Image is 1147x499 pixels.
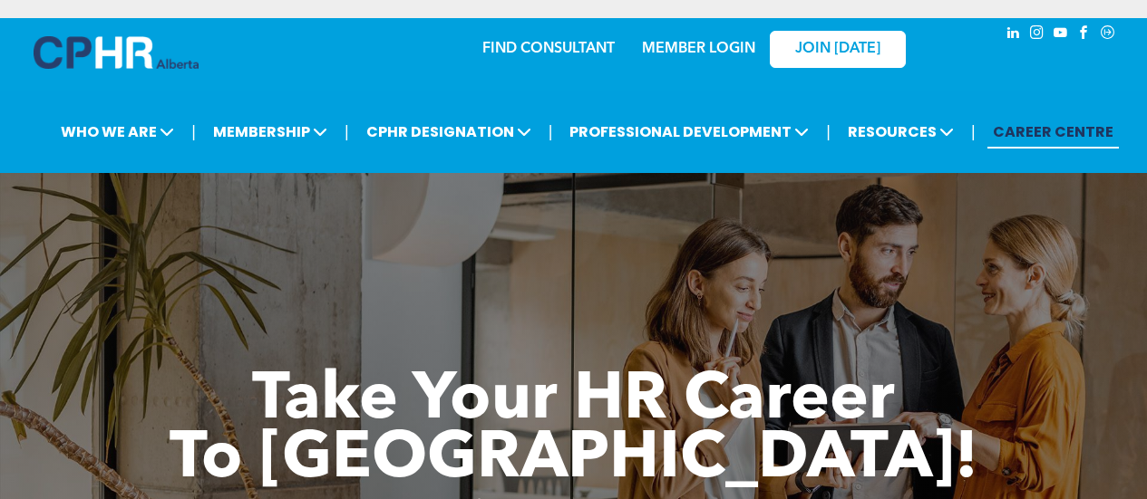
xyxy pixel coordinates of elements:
a: CAREER CENTRE [987,115,1119,149]
a: facebook [1074,23,1094,47]
a: JOIN [DATE] [770,31,906,68]
img: A blue and white logo for cp alberta [34,36,199,69]
span: To [GEOGRAPHIC_DATA]! [170,427,978,493]
li: | [971,113,976,150]
a: MEMBER LOGIN [642,42,755,56]
a: youtube [1051,23,1071,47]
a: Social network [1098,23,1118,47]
li: | [826,113,831,150]
li: | [549,113,553,150]
li: | [345,113,349,150]
a: linkedin [1004,23,1024,47]
span: Take Your HR Career [252,369,895,434]
a: instagram [1027,23,1047,47]
li: | [191,113,196,150]
span: PROFESSIONAL DEVELOPMENT [564,115,814,149]
span: CPHR DESIGNATION [361,115,537,149]
a: FIND CONSULTANT [482,42,615,56]
span: RESOURCES [842,115,959,149]
span: MEMBERSHIP [208,115,333,149]
span: WHO WE ARE [55,115,180,149]
span: JOIN [DATE] [795,41,880,58]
